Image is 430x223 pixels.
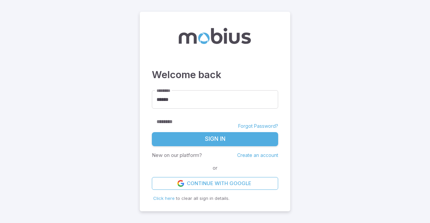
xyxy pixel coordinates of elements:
[238,123,278,129] a: Forgot Password?
[237,152,278,158] a: Create an account
[152,177,278,190] a: Continue with Google
[152,152,202,159] p: New on our platform?
[152,132,278,146] button: Sign In
[153,196,175,201] span: Click here
[211,164,219,172] span: or
[153,195,277,202] p: to clear all sign in details.
[152,67,278,82] h3: Welcome back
